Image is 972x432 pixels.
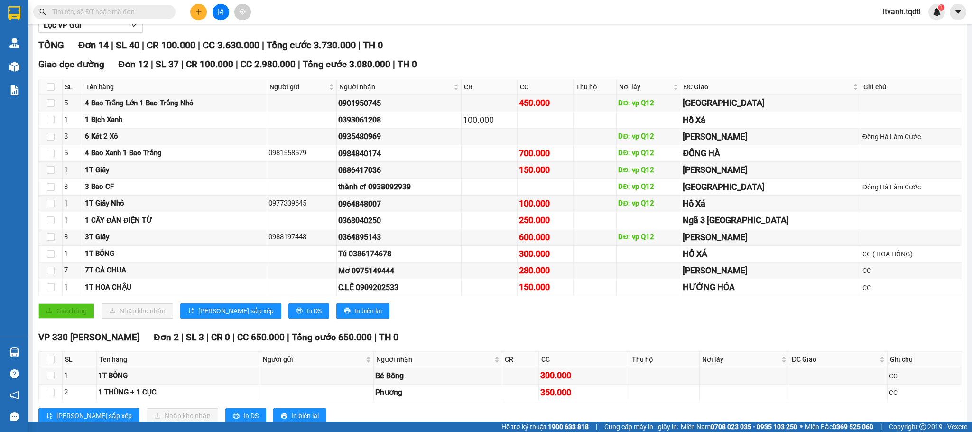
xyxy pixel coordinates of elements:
[85,165,265,176] div: 1T Giấy
[339,82,451,92] span: Người nhận
[596,422,597,432] span: |
[116,39,139,51] span: SL 40
[85,131,265,142] div: 6 Két 2 Xô
[683,264,859,277] div: [PERSON_NAME]
[267,39,356,51] span: Tổng cước 3.730.000
[206,332,209,343] span: |
[156,59,179,70] span: SL 37
[85,114,265,126] div: 1 Bịch Xanh
[889,387,960,398] div: CC
[64,181,82,193] div: 3
[241,59,296,70] span: CC 2.980.000
[9,62,19,72] img: warehouse-icon
[519,247,572,261] div: 300.000
[619,82,671,92] span: Nơi lấy
[188,307,194,315] span: sort-ascending
[213,4,229,20] button: file-add
[338,248,459,260] div: Tú 0386174678
[519,231,572,244] div: 600.000
[336,303,389,319] button: printerIn biên lai
[269,82,327,92] span: Người gửi
[702,354,779,365] span: Nơi lấy
[519,147,572,160] div: 700.000
[233,413,240,420] span: printer
[97,352,260,367] th: Tên hàng
[862,265,960,276] div: CC
[375,386,500,398] div: Phương
[83,79,267,95] th: Tên hàng
[518,79,574,95] th: CC
[875,6,928,18] span: ltvanh.tqdtl
[375,370,500,382] div: Bé Bông
[338,148,459,160] div: 0984840174
[181,59,184,70] span: |
[111,39,113,51] span: |
[10,391,19,400] span: notification
[683,281,859,294] div: HƯỚNG HÓA
[683,113,859,127] div: Hồ Xá
[303,59,390,70] span: Tổng cước 3.080.000
[243,411,259,421] span: In DS
[38,39,64,51] span: TỔNG
[38,408,139,423] button: sort-ascending[PERSON_NAME] sắp xếp
[502,352,539,367] th: CR
[85,265,265,276] div: 7T CÀ CHUA
[64,131,82,142] div: 8
[190,4,207,20] button: plus
[288,303,329,319] button: printerIn DS
[338,131,459,142] div: 0935480969
[683,231,859,244] div: [PERSON_NAME]
[306,306,322,316] span: In DS
[711,423,797,431] strong: 0708 023 035 - 0935 103 250
[10,369,19,378] span: question-circle
[376,354,492,365] span: Người nhận
[880,422,882,432] span: |
[888,352,962,367] th: Ghi chú
[862,249,960,259] div: CC ( HOA HỒNG)
[64,165,82,176] div: 1
[287,332,289,343] span: |
[683,147,859,160] div: ĐÔNG HÀ
[861,79,962,95] th: Ghi chú
[10,412,19,421] span: message
[954,8,963,16] span: caret-down
[203,39,259,51] span: CC 3.630.000
[273,408,326,423] button: printerIn biên lai
[268,232,335,243] div: 0988197448
[9,347,19,357] img: warehouse-icon
[85,232,265,243] div: 3T Giấy
[618,181,679,193] div: DĐ: vp Q12
[950,4,966,20] button: caret-down
[618,165,679,176] div: DĐ: vp Q12
[64,215,82,226] div: 1
[338,198,459,210] div: 0964848007
[85,98,265,109] div: 4 Bao Trắng Lớn 1 Bao Trắng Nhỏ
[683,247,859,261] div: HỒ XÁ
[85,198,265,209] div: 1T Giấy Nhỏ
[379,332,398,343] span: TH 0
[519,264,572,277] div: 280.000
[211,332,230,343] span: CR 0
[64,248,82,260] div: 1
[939,4,943,11] span: 1
[919,423,926,430] span: copyright
[681,422,797,432] span: Miền Nam
[519,96,572,110] div: 450.000
[363,39,383,51] span: TH 0
[862,182,960,192] div: Đông Hà Làm Cước
[46,413,53,420] span: sort-ascending
[8,6,20,20] img: logo-vxr
[63,352,97,367] th: SL
[119,59,149,70] span: Đơn 12
[262,39,264,51] span: |
[195,9,202,15] span: plus
[180,303,281,319] button: sort-ascending[PERSON_NAME] sắp xếp
[154,332,179,343] span: Đơn 2
[344,307,351,315] span: printer
[683,197,859,210] div: Hồ Xá
[64,148,82,159] div: 5
[862,282,960,293] div: CC
[800,425,803,429] span: ⚪️
[338,114,459,126] div: 0393061208
[462,79,518,95] th: CR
